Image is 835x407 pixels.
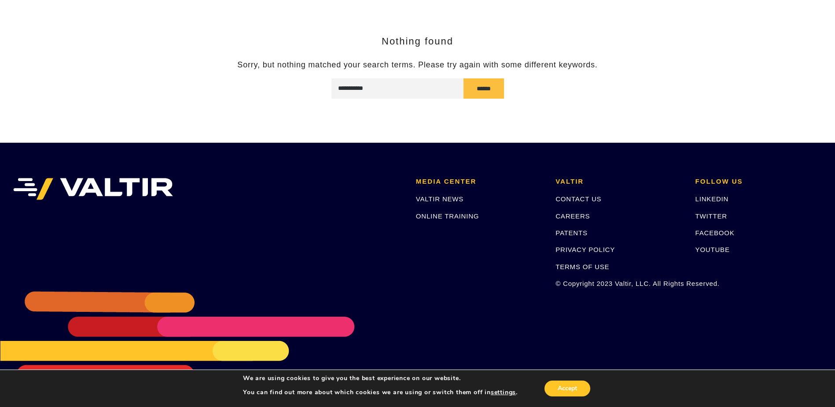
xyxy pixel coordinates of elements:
h2: FOLLOW US [695,178,822,185]
a: FACEBOOK [695,229,735,237]
a: VALTIR NEWS [416,195,463,203]
a: LINKEDIN [695,195,729,203]
a: TWITTER [695,212,727,220]
a: PATENTS [555,229,588,237]
button: settings [491,388,516,396]
h2: MEDIA CENTER [416,178,542,185]
a: YOUTUBE [695,246,730,253]
button: Accept [544,381,590,396]
h2: VALTIR [555,178,682,185]
p: You can find out more about which cookies we are using or switch them off in . [243,388,518,396]
p: Sorry, but nothing matched your search terms. Please try again with some different keywords. [160,60,675,70]
p: © Copyright 2023 Valtir, LLC. All Rights Reserved. [555,278,682,289]
a: CONTACT US [555,195,601,203]
p: We are using cookies to give you the best experience on our website. [243,374,518,382]
a: ONLINE TRAINING [416,212,479,220]
img: VALTIR [13,178,173,200]
a: PRIVACY POLICY [555,246,615,253]
a: TERMS OF USE [555,263,609,270]
h3: Nothing found [160,36,675,47]
a: CAREERS [555,212,590,220]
